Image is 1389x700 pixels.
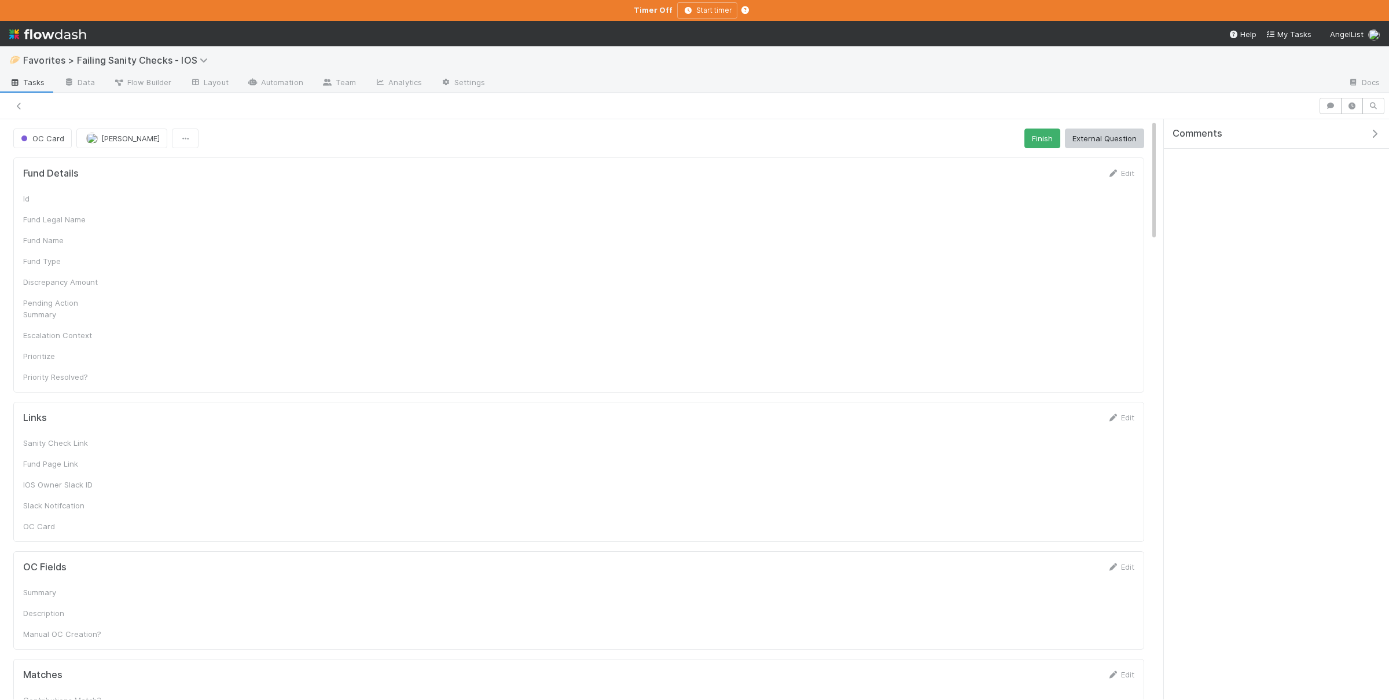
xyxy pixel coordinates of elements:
[634,5,673,14] strong: Timer Off
[9,55,21,65] span: 🥟
[313,74,365,93] a: Team
[1266,28,1311,40] a: My Tasks
[76,129,167,148] button: [PERSON_NAME]
[23,234,110,246] div: Fund Name
[677,2,737,19] button: Start timer
[23,54,214,66] span: Favorites > Failing Sanity Checks - IOS
[23,297,110,320] div: Pending Action Summary
[54,74,104,93] a: Data
[13,129,72,148] button: OC Card
[23,350,110,362] div: Prioritize
[1107,670,1134,679] a: Edit
[23,214,110,225] div: Fund Legal Name
[23,587,313,598] div: Summary
[23,193,110,204] div: Id
[19,134,64,143] span: OC Card
[1368,29,1380,41] img: avatar_55b415e2-df6a-4422-95b4-4512075a58f2.png
[9,24,86,44] img: logo-inverted-e16ddd16eac7371096b0.svg
[23,479,110,490] div: IOS Owner Slack ID
[23,628,313,640] div: Manual OC Creation?
[23,607,313,619] div: Description
[1107,168,1134,178] a: Edit
[23,255,110,267] div: Fund Type
[1339,74,1389,93] a: Docs
[23,168,79,179] h5: Fund Details
[1107,413,1134,422] a: Edit
[101,134,160,143] span: [PERSON_NAME]
[113,76,171,88] span: Flow Builder
[1229,28,1256,40] div: Help
[23,329,110,341] div: Escalation Context
[181,74,238,93] a: Layout
[1065,129,1144,148] button: External Question
[23,458,110,470] div: Fund Page Link
[1107,562,1134,571] a: Edit
[9,76,45,88] span: Tasks
[23,437,110,449] div: Sanity Check Link
[23,276,110,288] div: Discrepancy Amount
[23,521,110,532] div: OC Card
[1330,30,1364,39] span: AngelList
[86,133,98,144] img: avatar_d02a2cc9-4110-42ea-8259-e0e2573f4e82.png
[23,500,110,511] div: Slack Notifcation
[1173,128,1222,140] span: Comments
[1266,30,1311,39] span: My Tasks
[365,74,431,93] a: Analytics
[23,562,67,573] h5: OC Fields
[23,371,110,383] div: Priority Resolved?
[1024,129,1060,148] button: Finish
[23,669,63,681] h5: Matches
[238,74,313,93] a: Automation
[431,74,494,93] a: Settings
[104,74,181,93] a: Flow Builder
[23,412,47,424] h5: Links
